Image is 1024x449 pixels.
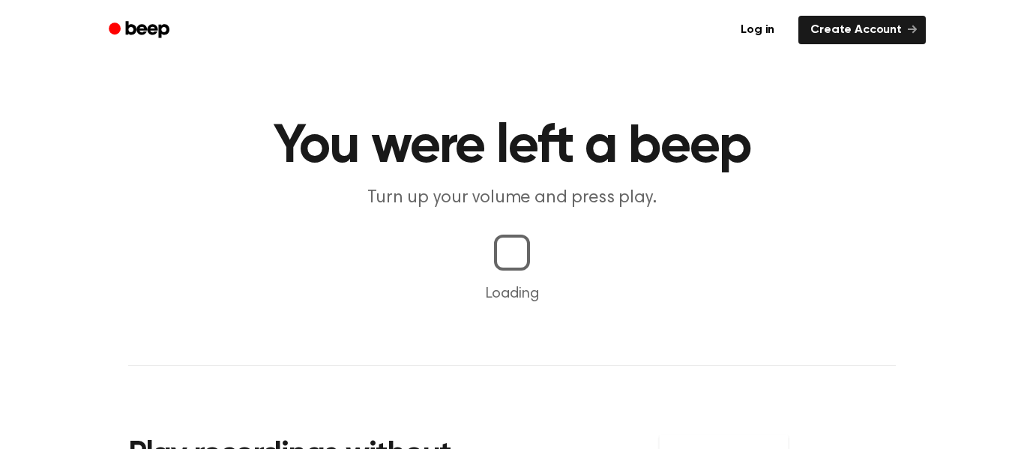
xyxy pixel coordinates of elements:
[128,120,896,174] h1: You were left a beep
[98,16,183,45] a: Beep
[18,283,1006,305] p: Loading
[224,186,800,211] p: Turn up your volume and press play.
[798,16,926,44] a: Create Account
[726,13,789,47] a: Log in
